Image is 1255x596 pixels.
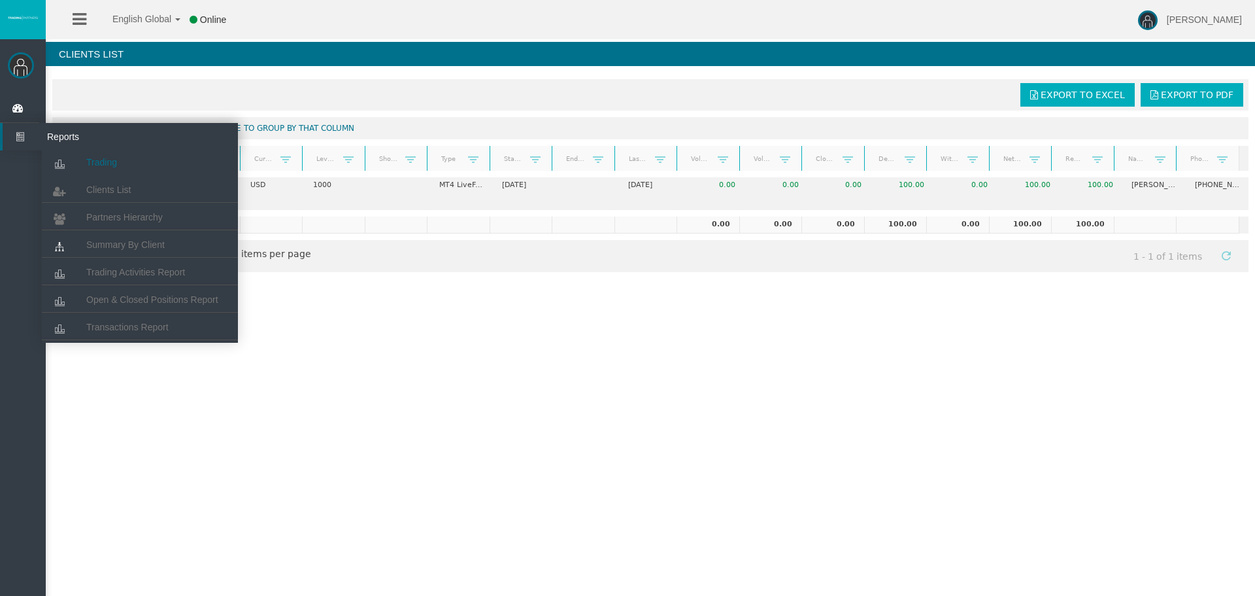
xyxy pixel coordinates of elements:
td: [DATE] [493,177,556,194]
span: Export to PDF [1161,90,1233,100]
img: logo.svg [7,15,39,20]
td: 100.00 [871,177,933,194]
td: [DATE] [619,177,682,194]
a: Phone [1182,150,1218,167]
div: Drag a column header and drop it here to group by that column [52,117,1248,139]
span: Reports [37,123,165,150]
td: 0.00 [801,217,864,234]
a: Export to PDF [1141,83,1243,107]
a: Reports [3,123,238,150]
td: 0.00 [926,217,989,234]
span: Partners Hierarchy [86,212,163,222]
span: Refresh [1221,251,1231,261]
td: USD [241,177,304,194]
h4: Clients List [46,42,1255,66]
a: Volume [683,150,718,167]
a: End Date [558,150,593,167]
td: 100.00 [989,217,1052,234]
a: Partners Hierarchy [42,205,238,229]
td: 0.00 [933,177,996,194]
a: Export to Excel [1020,83,1135,107]
a: Net deposits [995,150,1029,167]
span: items per page [180,244,311,266]
span: Summary By Client [86,239,165,250]
span: [PERSON_NAME] [1167,14,1242,25]
a: Name [1120,150,1154,167]
a: Volume lots [745,150,780,167]
a: Refresh [1215,244,1237,266]
a: Currency [246,150,280,167]
td: 0.00 [808,177,871,194]
td: 100.00 [864,217,927,234]
a: Real equity [1058,150,1092,167]
a: Leverage [308,150,343,167]
img: user-image [1138,10,1158,30]
span: Export to Excel [1041,90,1125,100]
a: Start Date [495,150,530,167]
a: Closed PNL [808,150,843,167]
a: Clients List [42,178,238,202]
span: Transactions Report [86,322,169,332]
a: Trading Activities Report [42,260,238,284]
span: Online [200,14,226,25]
a: Trading [42,150,238,174]
td: 100.00 [997,177,1060,194]
td: 0.00 [745,177,807,194]
td: [PERSON_NAME] [PERSON_NAME] [1122,177,1185,194]
a: Transactions Report [42,315,238,339]
span: Trading [86,157,117,167]
a: Withdrawals [933,150,967,167]
td: 0.00 [682,177,745,194]
td: 100.00 [1060,177,1122,194]
span: Trading Activities Report [86,267,185,277]
span: Open & Closed Positions Report [86,294,218,305]
td: 0.00 [677,217,739,234]
a: Type [433,150,467,167]
td: 100.00 [1051,217,1114,234]
span: English Global [95,14,171,24]
td: [PHONE_NUMBER] [1186,177,1248,194]
span: 1 - 1 of 1 items [1122,244,1214,268]
span: Clients List [86,184,131,195]
a: Open & Closed Positions Report [42,288,238,311]
a: Summary By Client [42,233,238,256]
td: 1000 [304,177,367,194]
td: MT4 LiveFixedSpreadAccount [430,177,493,194]
a: Last trade date [620,150,655,167]
a: Deposits [870,150,905,167]
td: 0.00 [739,217,802,234]
a: Short Code [371,150,405,167]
